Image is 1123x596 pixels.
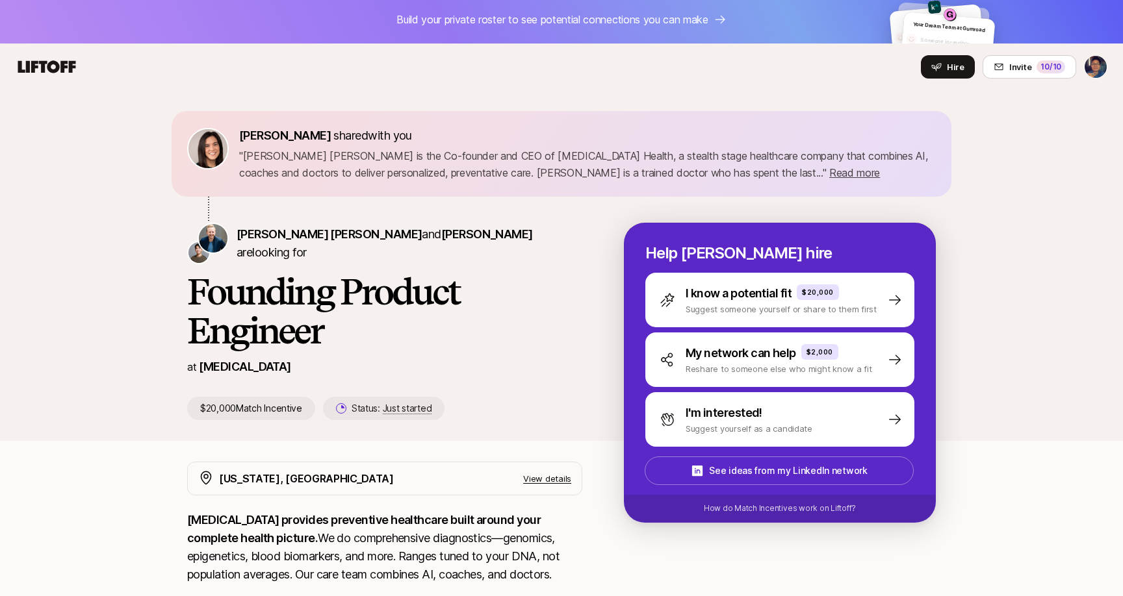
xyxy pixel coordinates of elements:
[947,60,964,73] span: Hire
[396,11,708,28] p: Build your private roster to see potential connections you can make
[895,31,907,43] img: default-avatar.svg
[188,242,209,263] img: David Deng
[383,403,432,414] span: Just started
[187,513,543,545] strong: [MEDICAL_DATA] provides preventive healthcare built around your complete health picture.
[704,503,856,514] p: How do Match Incentives work on Liftoff?
[1084,55,1107,79] button: Nathan Chan
[352,401,432,416] p: Status:
[645,456,914,485] button: See ideas from my LinkedIn network
[1085,56,1107,78] img: Nathan Chan
[905,33,917,45] img: default-avatar.svg
[686,303,877,316] p: Suggest someone yourself or share to them first
[645,244,914,262] p: Help [PERSON_NAME] hire
[807,347,833,357] p: $2,000
[237,225,582,262] p: are looking for
[686,344,796,362] p: My network can help
[686,362,872,375] p: Reshare to someone else who might know a fit
[1037,60,1065,73] div: 10 /10
[441,227,533,241] span: [PERSON_NAME]
[239,129,331,142] span: [PERSON_NAME]
[188,129,227,168] img: 71d7b91d_d7cb_43b4_a7ea_a9b2f2cc6e03.jpg
[686,422,812,435] p: Suggest yourself as a candidate
[523,472,571,485] p: View details
[219,470,394,487] p: [US_STATE], [GEOGRAPHIC_DATA]
[802,287,834,297] p: $20,000
[686,404,762,422] p: I'm interested!
[709,463,867,478] p: See ideas from my LinkedIn network
[187,397,315,420] p: $20,000 Match Incentive
[983,55,1076,79] button: Invite10/10
[187,272,582,350] h1: Founding Product Engineer
[239,147,936,181] p: " [PERSON_NAME] [PERSON_NAME] is the Co-founder and CEO of [MEDICAL_DATA] Health, a stealth stage...
[686,284,792,303] p: I know a potential fit
[1009,60,1031,73] span: Invite
[187,511,582,584] p: We do comprehensive diagnostics—genomics, epigenetics, blood biomarkers, and more. Ranges tuned t...
[422,227,532,241] span: and
[829,166,880,179] span: Read more
[237,227,422,241] span: [PERSON_NAME] [PERSON_NAME]
[199,358,290,376] p: [MEDICAL_DATA]
[199,224,227,253] img: Sagan Schultz
[239,127,417,145] p: shared
[943,8,957,21] img: 04037601_eb4c_43ff_9c36_10d517238f65.jpg
[368,129,412,142] span: with you
[921,55,975,79] button: Hire
[912,21,985,33] span: Your Dream Team at Gumroad
[920,36,990,50] p: Someone incredible
[187,358,196,375] p: at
